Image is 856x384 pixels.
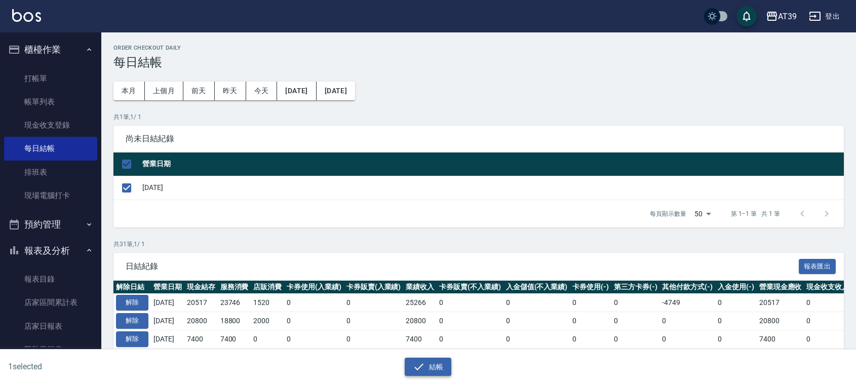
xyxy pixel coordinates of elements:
[344,281,404,294] th: 卡券販賣(入業績)
[437,294,503,312] td: 0
[277,82,316,100] button: [DATE]
[715,348,757,366] td: 0
[184,294,218,312] td: 20517
[659,312,715,330] td: 0
[757,294,804,312] td: 20517
[251,294,284,312] td: 1520
[218,281,251,294] th: 服務消費
[403,312,437,330] td: 20800
[611,330,660,348] td: 0
[715,294,757,312] td: 0
[4,90,97,113] a: 帳單列表
[116,331,148,347] button: 解除
[8,360,212,373] h6: 1 selected
[140,176,844,200] td: [DATE]
[570,294,611,312] td: 0
[715,281,757,294] th: 入金使用(-)
[778,10,797,23] div: AT39
[4,113,97,137] a: 現金收支登錄
[284,281,344,294] th: 卡券使用(入業績)
[4,161,97,184] a: 排班表
[218,348,251,366] td: 15100
[184,281,218,294] th: 現金結存
[4,291,97,314] a: 店家區間累計表
[757,330,804,348] td: 7400
[805,7,844,26] button: 登出
[4,267,97,291] a: 報表目錄
[650,209,686,218] p: 每頁顯示數量
[116,295,148,311] button: 解除
[503,348,570,366] td: 0
[317,82,355,100] button: [DATE]
[437,312,503,330] td: 0
[757,281,804,294] th: 營業現金應收
[151,281,184,294] th: 營業日期
[246,82,278,100] button: 今天
[4,137,97,160] a: 每日結帳
[113,281,151,294] th: 解除日結
[403,294,437,312] td: 25266
[183,82,215,100] button: 前天
[251,312,284,330] td: 2000
[251,281,284,294] th: 店販消費
[659,330,715,348] td: 0
[344,312,404,330] td: 0
[4,36,97,63] button: 櫃檯作業
[113,45,844,51] h2: Order checkout daily
[151,348,184,366] td: [DATE]
[126,134,832,144] span: 尚未日結紀錄
[403,348,437,366] td: 15100
[405,358,452,376] button: 結帳
[184,348,218,366] td: 13900
[503,330,570,348] td: 0
[4,315,97,338] a: 店家日報表
[799,259,836,275] button: 報表匯出
[804,281,851,294] th: 現金收支收入
[151,294,184,312] td: [DATE]
[503,294,570,312] td: 0
[731,209,780,218] p: 第 1–1 筆 共 1 筆
[570,312,611,330] td: 0
[715,330,757,348] td: 0
[251,330,284,348] td: 0
[284,294,344,312] td: 0
[437,348,503,366] td: 0
[762,6,801,27] button: AT39
[757,312,804,330] td: 20800
[284,348,344,366] td: 0
[218,312,251,330] td: 18800
[218,294,251,312] td: 23746
[4,67,97,90] a: 打帳單
[116,313,148,329] button: 解除
[804,330,851,348] td: 0
[151,330,184,348] td: [DATE]
[736,6,757,26] button: save
[715,312,757,330] td: 0
[611,281,660,294] th: 第三方卡券(-)
[344,330,404,348] td: 0
[218,330,251,348] td: 7400
[659,348,715,366] td: 0
[570,348,611,366] td: 0
[570,281,611,294] th: 卡券使用(-)
[437,330,503,348] td: 0
[344,348,404,366] td: 0
[344,294,404,312] td: 0
[215,82,246,100] button: 昨天
[184,330,218,348] td: 7400
[12,9,41,22] img: Logo
[113,112,844,122] p: 共 1 筆, 1 / 1
[804,312,851,330] td: 0
[690,200,715,227] div: 50
[284,330,344,348] td: 0
[4,184,97,207] a: 現場電腦打卡
[611,312,660,330] td: 0
[799,261,836,271] a: 報表匯出
[403,281,437,294] th: 業績收入
[184,312,218,330] td: 20800
[804,294,851,312] td: 0
[113,55,844,69] h3: 每日結帳
[659,281,715,294] th: 其他付款方式(-)
[113,82,145,100] button: 本月
[4,238,97,264] button: 報表及分析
